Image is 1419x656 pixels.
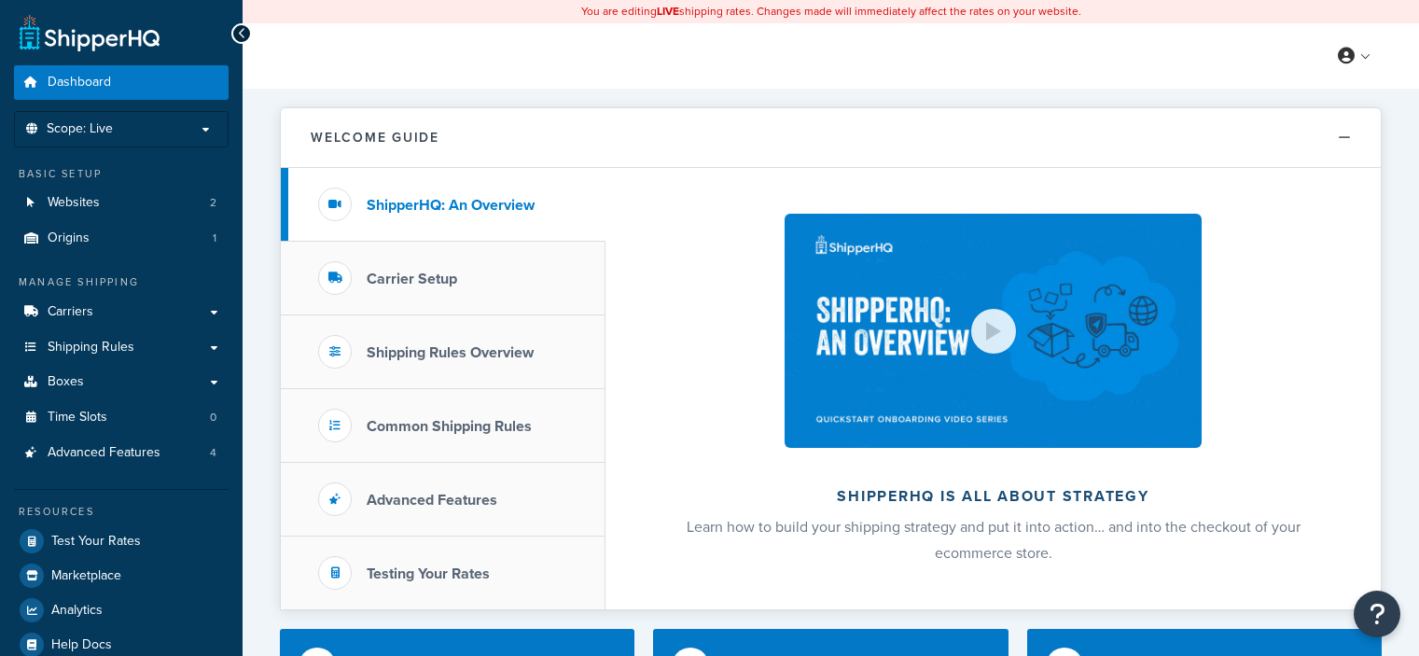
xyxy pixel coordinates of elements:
span: Carriers [48,304,93,320]
span: Analytics [51,603,103,619]
h2: Welcome Guide [311,131,439,145]
h3: Common Shipping Rules [367,418,532,435]
span: 1 [213,230,216,246]
span: 4 [210,445,216,461]
h3: Carrier Setup [367,271,457,287]
a: Marketplace [14,559,229,593]
a: Shipping Rules [14,330,229,365]
h2: ShipperHQ is all about strategy [655,488,1331,505]
li: Time Slots [14,400,229,435]
button: Welcome Guide [281,108,1381,168]
span: Boxes [48,374,84,390]
div: Basic Setup [14,166,229,182]
a: Test Your Rates [14,524,229,558]
a: Dashboard [14,65,229,100]
span: Scope: Live [47,121,113,137]
h3: Advanced Features [367,492,497,509]
a: Origins1 [14,221,229,256]
span: 2 [210,195,216,211]
span: Marketplace [51,568,121,584]
h3: ShipperHQ: An Overview [367,197,535,214]
span: Dashboard [48,75,111,91]
span: Test Your Rates [51,534,141,550]
h3: Shipping Rules Overview [367,344,534,361]
li: Advanced Features [14,436,229,470]
li: Origins [14,221,229,256]
a: Boxes [14,365,229,399]
a: Analytics [14,593,229,627]
img: ShipperHQ is all about strategy [785,214,1201,448]
span: 0 [210,410,216,426]
div: Manage Shipping [14,274,229,290]
span: Origins [48,230,90,246]
button: Open Resource Center [1354,591,1400,637]
b: LIVE [657,3,679,20]
a: Carriers [14,295,229,329]
li: Websites [14,186,229,220]
h3: Testing Your Rates [367,565,490,582]
span: Websites [48,195,100,211]
a: Advanced Features4 [14,436,229,470]
a: Websites2 [14,186,229,220]
span: Advanced Features [48,445,160,461]
span: Learn how to build your shipping strategy and put it into action… and into the checkout of your e... [687,516,1301,564]
span: Shipping Rules [48,340,134,356]
a: Time Slots0 [14,400,229,435]
span: Time Slots [48,410,107,426]
div: Resources [14,504,229,520]
span: Help Docs [51,637,112,653]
